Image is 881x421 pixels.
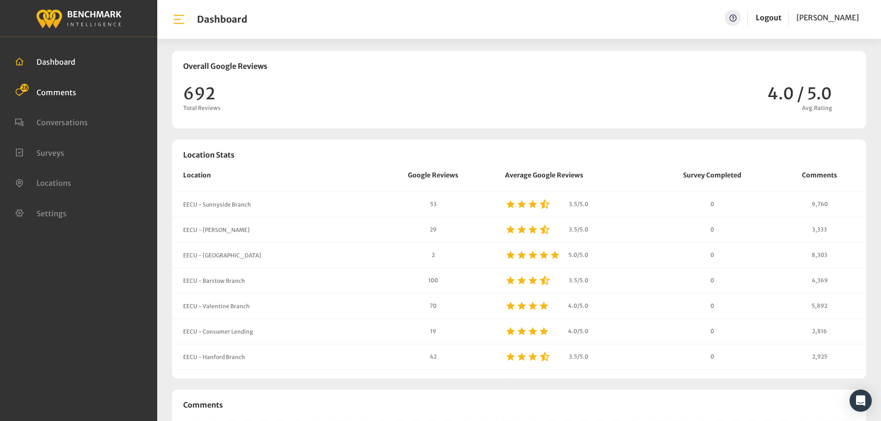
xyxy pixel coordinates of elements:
[564,378,588,389] span: 1.0/5.0
[784,276,855,285] div: 4,369
[516,275,527,286] img: star
[505,250,516,261] img: star
[505,224,516,235] img: star
[505,275,516,286] img: star
[516,326,527,337] img: star
[15,56,75,66] a: Dashboard
[527,326,538,337] img: star
[183,302,250,309] a: EECU - Valentine Branch
[183,82,221,106] p: 692
[652,171,773,192] th: Survey Completed
[563,200,588,211] span: 3.5/5.0
[563,353,588,364] span: 3.5/5.0
[784,251,855,259] div: 8,303
[850,390,872,412] div: Open Intercom Messenger
[15,117,88,126] a: Conversations
[539,224,550,235] img: star
[20,84,29,92] span: 28
[37,118,88,127] span: Conversations
[527,300,538,311] img: star
[383,378,483,386] p: 1
[183,104,221,112] span: Total Reviews
[773,171,866,192] th: Comments
[549,250,561,261] img: star
[494,171,651,192] th: Average Google Reviews
[37,87,76,97] span: Comments
[197,14,247,25] h1: Dashboard
[516,300,527,311] img: star
[383,276,483,285] p: 100
[527,275,538,286] img: star
[505,199,516,210] img: star
[172,171,372,192] th: Location
[563,251,588,262] span: 5.0/5.0
[37,208,67,218] span: Settings
[516,224,527,235] img: star
[183,277,245,284] a: EECU - Barstow Branch
[538,326,549,337] img: star
[505,377,516,388] img: star
[796,10,859,26] a: [PERSON_NAME]
[183,226,250,233] a: EECU - [PERSON_NAME]
[15,87,76,96] a: Comments 28
[562,327,588,338] span: 4.0/5.0
[183,62,855,71] h3: Overall Google Reviews
[516,351,527,362] img: star
[527,250,538,261] img: star
[784,200,855,208] div: 9,760
[756,13,782,22] a: Logout
[663,353,762,361] div: 0
[538,300,549,311] img: star
[527,351,538,362] img: star
[37,57,75,67] span: Dashboard
[767,82,832,106] p: 4.0 / 5.0
[767,104,832,112] span: Avg.rating
[784,378,855,386] div: 4,156
[756,10,782,26] a: Logout
[663,276,762,285] div: 0
[527,199,538,210] img: star
[784,353,855,361] div: 2,925
[563,276,588,287] span: 3.5/5.0
[183,328,253,335] a: EECU - Consumer Lending
[37,148,64,157] span: Surveys
[15,208,67,217] a: Settings
[516,199,527,210] img: star
[383,251,483,259] p: 2
[505,300,516,311] img: star
[784,302,855,310] div: 5,892
[183,401,855,409] h3: Comments
[784,226,855,234] div: 3,333
[505,351,516,362] img: star
[539,351,550,362] img: star
[539,275,550,286] img: star
[796,13,859,22] span: [PERSON_NAME]
[538,250,549,261] img: star
[183,353,245,360] a: EECU - Hanford Branch
[183,251,261,258] a: EECU - [GEOGRAPHIC_DATA]
[784,327,855,336] div: 2,816
[663,251,762,259] div: 0
[527,224,538,235] img: star
[383,302,483,310] p: 70
[663,378,762,386] div: 0
[372,171,494,192] th: Google Reviews
[37,178,71,188] span: Locations
[663,327,762,336] div: 0
[383,200,483,208] p: 53
[383,327,483,336] p: 19
[663,200,762,208] div: 0
[15,177,71,187] a: Locations
[562,302,588,313] span: 4.0/5.0
[563,226,588,237] span: 3.5/5.0
[663,302,762,310] div: 0
[172,140,866,171] h3: Location Stats
[172,12,186,26] img: bar
[15,147,64,157] a: Surveys
[505,326,516,337] img: star
[383,353,483,361] p: 42
[183,201,251,207] a: EECU - Sunnyside Branch
[539,199,550,210] img: star
[36,7,122,30] img: benchmark
[663,226,762,234] div: 0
